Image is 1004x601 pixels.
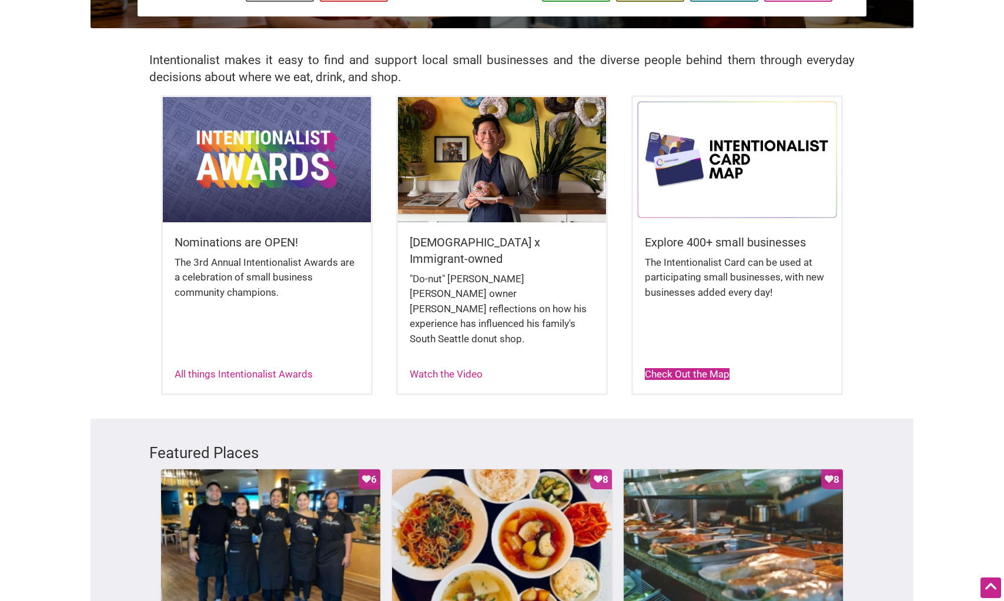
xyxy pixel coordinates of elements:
img: King Donuts - Hong Chhuor [398,97,606,222]
div: The 3rd Annual Intentionalist Awards are a celebration of small business community champions. [175,255,359,312]
div: "Do-nut" [PERSON_NAME] [PERSON_NAME] owner [PERSON_NAME] reflections on how his experience has in... [410,272,594,359]
h2: Intentionalist makes it easy to find and support local small businesses and the diverse people be... [149,52,855,86]
a: All things Intentionalist Awards [175,368,313,380]
h5: [DEMOGRAPHIC_DATA] x Immigrant-owned [410,234,594,267]
h3: Featured Places [149,442,855,463]
img: Intentionalist Awards [163,97,371,222]
h5: Explore 400+ small businesses [645,234,829,251]
a: Watch the Video [410,368,483,380]
img: Intentionalist Card Map [633,97,841,222]
div: The Intentionalist Card can be used at participating small businesses, with new businesses added ... [645,255,829,312]
a: Check Out the Map [645,368,729,380]
h5: Nominations are OPEN! [175,234,359,251]
div: Scroll Back to Top [980,577,1001,598]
